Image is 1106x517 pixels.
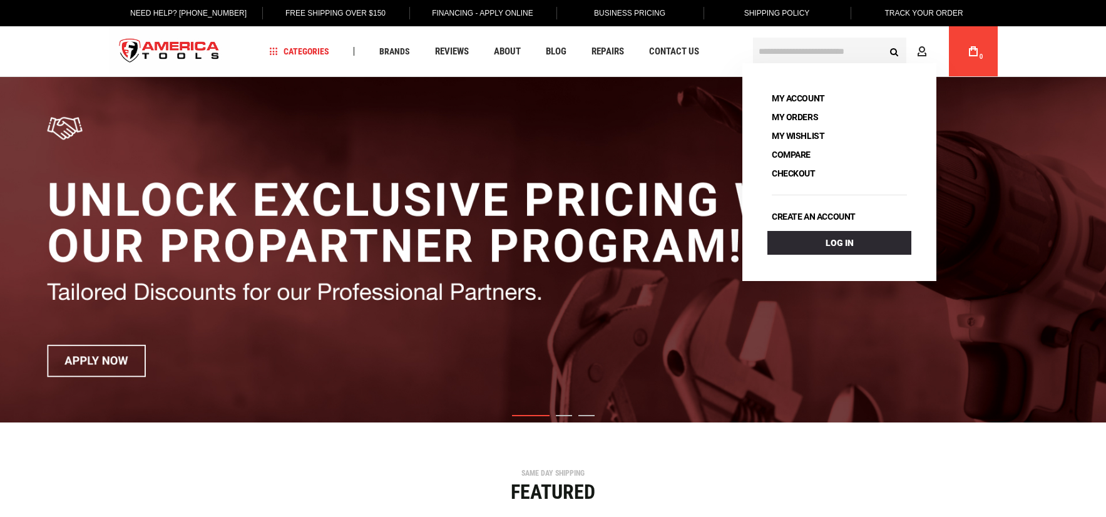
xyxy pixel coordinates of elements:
[488,43,526,60] a: About
[106,469,1001,477] div: SAME DAY SHIPPING
[264,43,335,60] a: Categories
[435,47,469,56] span: Reviews
[767,231,911,255] a: Log In
[106,482,1001,502] div: Featured
[961,26,985,76] a: 0
[744,9,810,18] span: Shipping Policy
[269,47,329,56] span: Categories
[767,108,822,126] a: My Orders
[767,90,829,107] a: My Account
[649,47,699,56] span: Contact Us
[540,43,572,60] a: Blog
[494,47,521,56] span: About
[883,39,906,63] button: Search
[643,43,705,60] a: Contact Us
[374,43,416,60] a: Brands
[591,47,624,56] span: Repairs
[379,47,410,56] span: Brands
[109,28,230,75] img: America Tools
[586,43,630,60] a: Repairs
[767,165,820,182] a: Checkout
[767,127,829,145] a: My Wishlist
[767,146,815,163] a: Compare
[429,43,474,60] a: Reviews
[767,208,860,225] a: Create an account
[546,47,566,56] span: Blog
[109,28,230,75] a: store logo
[980,53,983,60] span: 0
